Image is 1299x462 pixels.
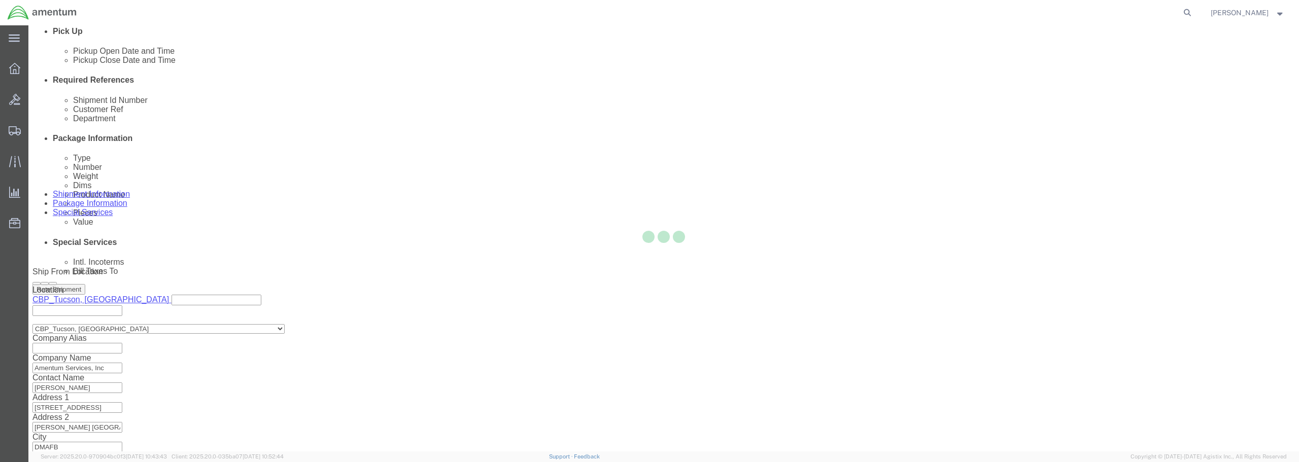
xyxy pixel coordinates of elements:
a: Support [549,453,574,459]
span: Client: 2025.20.0-035ba07 [172,453,284,459]
span: [DATE] 10:52:44 [243,453,284,459]
img: logo [7,5,77,20]
button: [PERSON_NAME] [1210,7,1285,19]
a: Feedback [574,453,600,459]
span: Copyright © [DATE]-[DATE] Agistix Inc., All Rights Reserved [1131,452,1287,461]
span: [DATE] 10:43:43 [126,453,167,459]
span: Derrick Gory [1211,7,1269,18]
span: Server: 2025.20.0-970904bc0f3 [41,453,167,459]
